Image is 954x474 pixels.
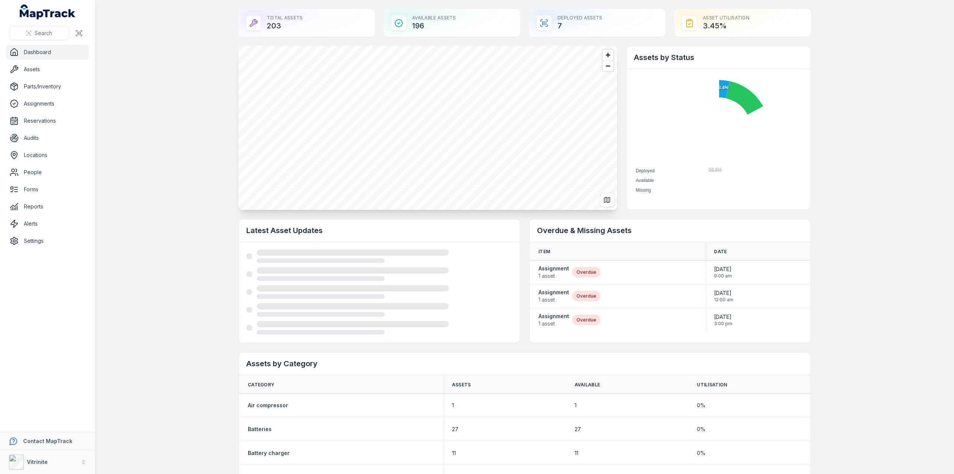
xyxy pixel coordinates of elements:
[6,216,89,231] a: Alerts
[572,315,601,325] div: Overdue
[538,289,569,296] strong: Assignment
[6,45,89,60] a: Dashboard
[248,402,288,409] a: Air compressor
[714,313,732,327] time: 30/09/2025, 3:00:00 pm
[452,402,454,409] span: 1
[538,265,569,272] strong: Assignment
[23,438,72,444] strong: Contact MapTrack
[636,168,655,173] span: Deployed
[538,249,550,255] span: Item
[246,358,803,369] h2: Assets by Category
[538,289,569,304] a: Assignment1 asset
[6,233,89,248] a: Settings
[6,182,89,197] a: Forms
[714,313,732,321] span: [DATE]
[538,313,569,320] strong: Assignment
[20,4,76,19] a: MapTrack
[572,267,601,277] div: Overdue
[714,289,733,297] span: [DATE]
[575,426,581,433] span: 27
[538,320,569,327] span: 1 asset
[714,297,733,303] span: 12:00 am
[248,426,272,433] a: Batteries
[714,273,732,279] span: 9:00 am
[636,178,654,183] span: Available
[575,449,578,457] span: 11
[714,321,732,327] span: 3:00 pm
[600,193,614,207] button: Switch to Map View
[572,291,601,301] div: Overdue
[537,225,803,236] h2: Overdue & Missing Assets
[27,459,48,465] strong: Vitrinite
[714,266,732,279] time: 14/07/2025, 9:00:00 am
[6,165,89,180] a: People
[6,131,89,145] a: Audits
[575,382,600,388] span: Available
[6,113,89,128] a: Reservations
[697,449,705,457] span: 0 %
[636,188,651,193] span: Missing
[538,265,569,280] a: Assignment1 asset
[238,46,617,210] canvas: Map
[452,449,456,457] span: 11
[714,249,727,255] span: Date
[697,426,705,433] span: 0 %
[246,225,512,236] h2: Latest Asset Updates
[6,96,89,111] a: Assignments
[452,426,458,433] span: 27
[538,272,569,280] span: 1 asset
[248,382,274,388] span: Category
[35,29,52,37] span: Search
[6,148,89,163] a: Locations
[603,60,613,71] button: Zoom out
[6,199,89,214] a: Reports
[248,449,290,457] a: Battery charger
[538,296,569,304] span: 1 asset
[714,266,732,273] span: [DATE]
[452,382,471,388] span: Assets
[575,402,576,409] span: 1
[714,289,733,303] time: 30/09/2025, 12:00:00 am
[6,79,89,94] a: Parts/Inventory
[9,26,69,40] button: Search
[6,62,89,77] a: Assets
[697,382,727,388] span: Utilisation
[603,50,613,60] button: Zoom in
[634,52,803,63] h2: Assets by Status
[538,313,569,327] a: Assignment1 asset
[697,402,705,409] span: 0 %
